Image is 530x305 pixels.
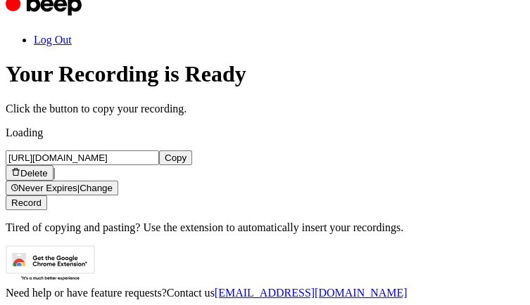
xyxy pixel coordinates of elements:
[6,221,524,234] p: Tired of copying and pasting? Use the extension to automatically insert your recordings.
[53,167,56,179] span: |
[6,10,85,22] a: Beep
[80,183,113,193] span: Change
[6,287,524,299] div: Need help or have feature requests?
[6,181,118,195] button: Never Expires|Change
[159,150,192,165] button: Copy
[6,61,524,87] h1: Your Recording is Ready
[215,287,408,299] a: [EMAIL_ADDRESS][DOMAIN_NAME]
[77,183,80,193] span: |
[6,195,47,210] button: Record
[34,34,72,46] a: Log Out
[6,126,524,139] p: Loading
[167,287,408,299] span: Contact us
[6,103,524,115] p: Click the button to copy your recording.
[6,165,53,181] button: Delete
